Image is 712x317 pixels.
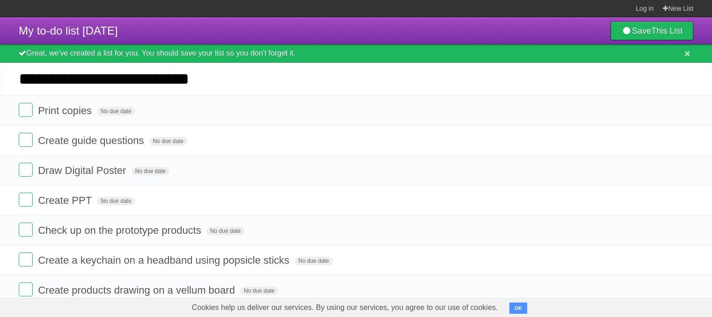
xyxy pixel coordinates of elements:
[19,223,33,237] label: Done
[294,257,332,265] span: No due date
[97,107,135,115] span: No due date
[19,24,118,37] span: My to-do list [DATE]
[38,135,146,146] span: Create guide questions
[38,254,292,266] span: Create a keychain on a headband using popsicle sticks
[38,284,237,296] span: Create products drawing on a vellum board
[240,287,278,295] span: No due date
[19,282,33,296] label: Done
[183,298,507,317] span: Cookies help us deliver our services. By using our services, you agree to our use of cookies.
[651,26,683,36] b: This List
[149,137,187,145] span: No due date
[19,252,33,267] label: Done
[38,224,204,236] span: Check up on the prototype products
[38,165,128,176] span: Draw Digital Poster
[132,167,169,175] span: No due date
[19,103,33,117] label: Done
[38,105,94,116] span: Print copies
[509,303,528,314] button: OK
[38,195,94,206] span: Create PPT
[610,22,693,40] a: SaveThis List
[19,193,33,207] label: Done
[19,163,33,177] label: Done
[97,197,135,205] span: No due date
[19,133,33,147] label: Done
[206,227,244,235] span: No due date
